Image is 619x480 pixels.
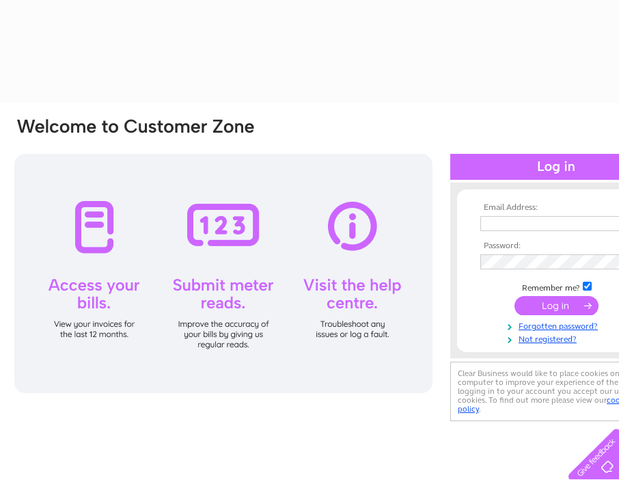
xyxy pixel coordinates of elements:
[514,296,599,315] input: Submit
